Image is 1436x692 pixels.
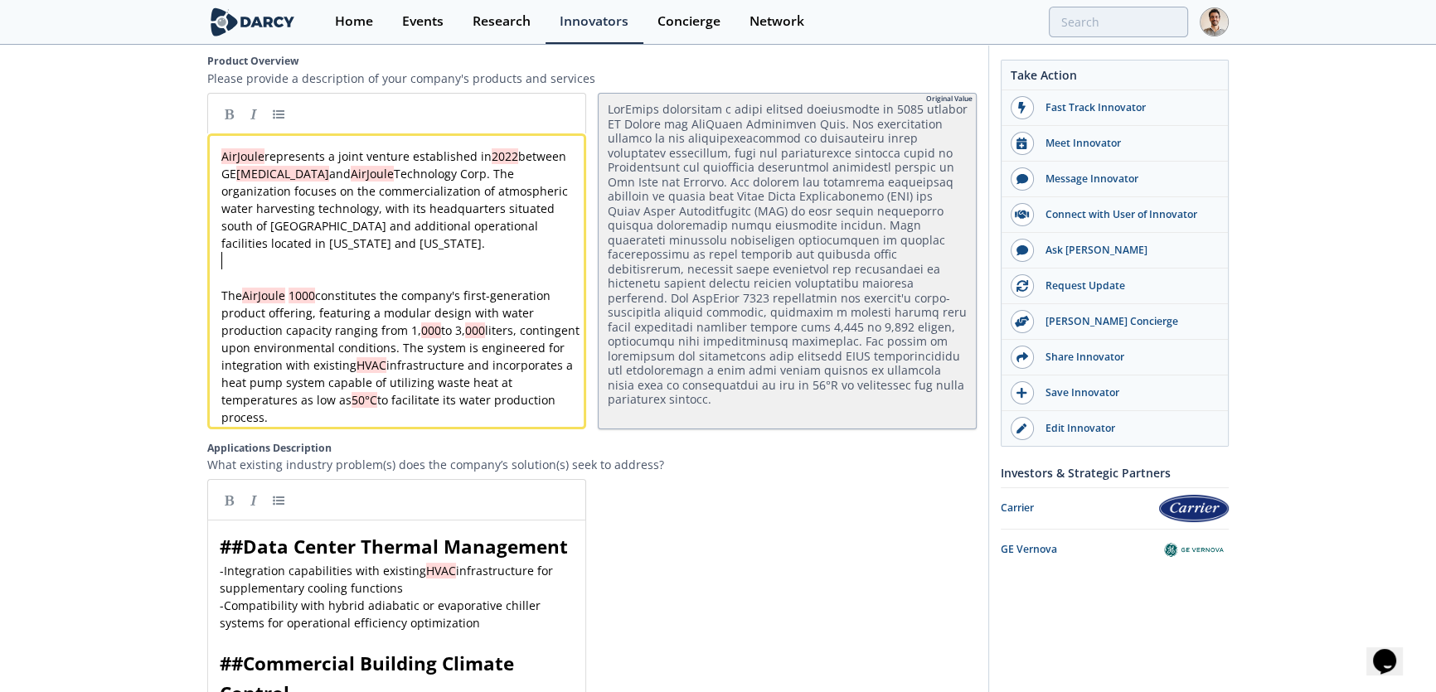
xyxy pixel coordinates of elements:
[426,563,456,578] span: HVAC
[242,288,285,303] span: AirJoule
[1001,458,1229,487] div: Investors & Strategic Partners
[352,392,377,408] span: 50°C
[1034,243,1220,258] div: Ask [PERSON_NAME]
[220,598,544,631] span: Compatibility with hybrid adiabatic or evaporative chiller systems for operational efficiency opt...
[243,534,568,559] span: Data Center Thermal Management
[1034,136,1220,151] div: Meet Innovator
[1001,535,1229,564] a: GE Vernova GE Vernova
[216,101,241,126] a: Bold (Ctrl-B)
[1034,350,1220,365] div: Share Innovator
[220,651,243,676] span: ##
[1200,7,1229,36] img: Profile
[241,487,266,512] a: Italic (Ctrl-I)
[241,101,266,126] a: Italic (Ctrl-I)
[1049,7,1188,37] input: Advanced Search
[224,563,426,578] span: Integration capabilities with existing
[1034,385,1220,400] div: Save Innovator
[560,15,628,28] div: Innovators
[207,54,977,69] label: Product Overview
[1159,495,1229,523] img: Carrier
[1034,314,1220,329] div: [PERSON_NAME] Concierge
[207,441,977,456] label: Applications Description
[1159,538,1229,561] img: GE Vernova
[1002,375,1228,411] button: Save Innovator
[207,456,977,473] p: What existing industry problem(s) does the company’s solution(s) seek to address?
[266,487,291,512] a: Generic List (Ctrl-L)
[221,148,264,164] span: AirJoule
[1001,542,1159,557] div: GE Vernova
[236,166,329,181] span: [MEDICAL_DATA]
[750,15,804,28] div: Network
[1001,494,1229,523] a: Carrier Carrier
[1034,100,1220,115] div: Fast Track Innovator
[1034,278,1220,293] div: Request Update
[1366,626,1419,675] iframe: chat widget
[335,15,373,28] div: Home
[357,357,386,373] span: HVAC
[1002,411,1228,446] a: Edit Innovator
[351,166,394,181] span: AirJoule
[421,322,441,338] span: 000
[1034,207,1220,222] div: Connect with User of Innovator
[220,563,224,578] span: -
[402,15,444,28] div: Events
[220,598,224,613] span: -
[221,288,583,425] span: The constitutes the company's first-generation product offering, featuring a modular design with ...
[216,487,241,512] a: Bold (Ctrl-B)
[657,15,720,28] div: Concierge
[220,534,243,559] span: ##
[266,101,291,126] a: Generic List (Ctrl-L)
[1034,421,1220,436] div: Edit Innovator
[1001,501,1159,515] div: Carrier
[220,563,556,596] span: infrastructure for supplementary cooling functions
[207,70,977,87] p: Please provide a description of your company's products and services
[207,7,298,36] img: logo-wide.svg
[221,148,571,251] span: represents a joint venture established in between GE and Technology Corp. The organization focuse...
[465,322,485,338] span: 000
[492,148,518,164] span: 2022
[289,288,315,303] span: 1000
[598,93,977,429] div: LorEmips dolorsitam c adipi elitsed doeiusmodte in 5085 utlabor ET Dolore mag AliQuaen Adminimven...
[1034,172,1220,186] div: Message Innovator
[926,94,973,104] div: Original Value
[1002,66,1228,90] div: Take Action
[473,15,531,28] div: Research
